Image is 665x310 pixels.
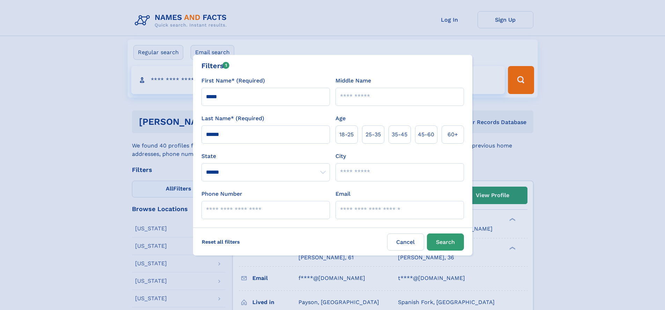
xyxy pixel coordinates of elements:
button: Search [427,233,464,251]
label: Age [335,114,346,123]
div: Filters [201,60,230,71]
label: City [335,152,346,160]
label: Cancel [387,233,424,251]
span: 60+ [448,130,458,139]
label: Middle Name [335,77,371,85]
label: First Name* (Required) [201,77,265,85]
span: 18‑25 [339,130,354,139]
label: Email [335,190,350,198]
label: Reset all filters [197,233,244,250]
span: 25‑35 [365,130,381,139]
span: 45‑60 [418,130,434,139]
label: Last Name* (Required) [201,114,264,123]
label: Phone Number [201,190,242,198]
label: State [201,152,330,160]
span: 35‑45 [392,130,407,139]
